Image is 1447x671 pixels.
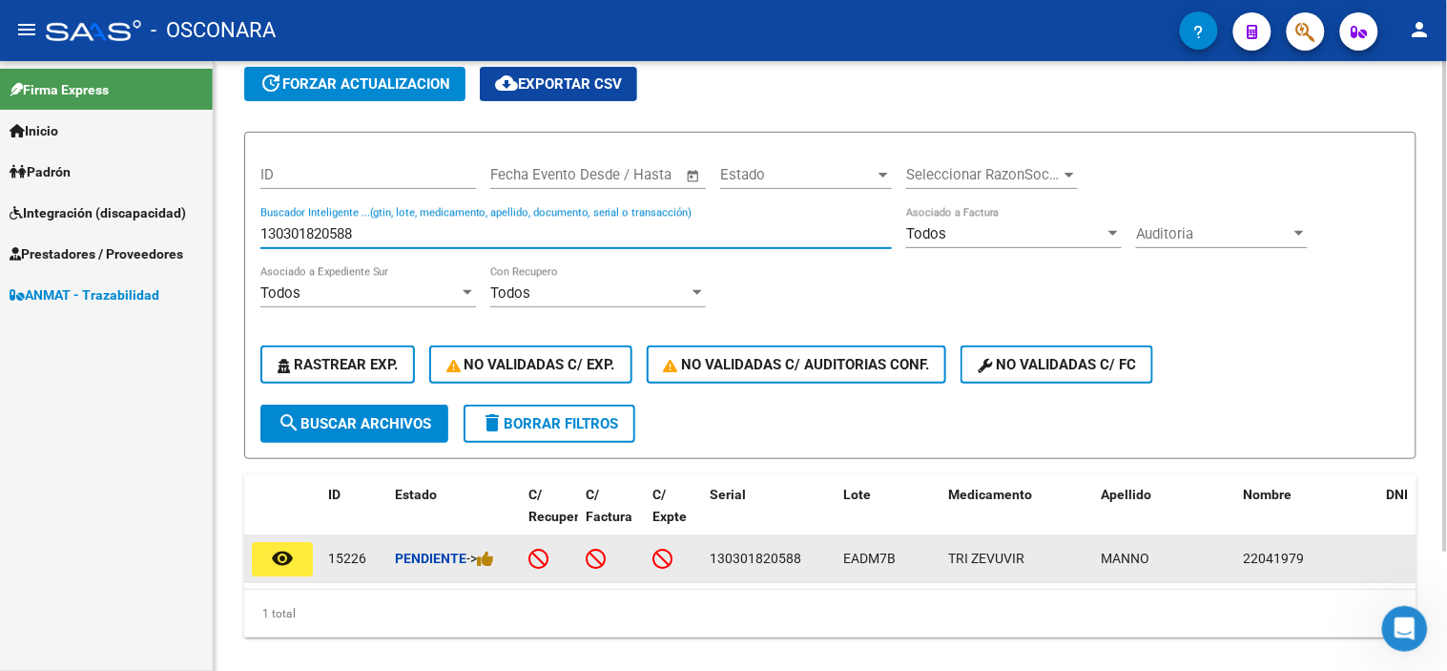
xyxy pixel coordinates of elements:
[1101,551,1149,566] span: MANNO
[328,487,341,502] span: ID
[481,411,504,434] mat-icon: delete
[10,161,71,182] span: Padrón
[271,547,294,570] mat-icon: remove_red_eye
[906,166,1061,183] span: Seleccionar RazonSocial
[387,474,521,558] datatable-header-cell: Estado
[278,411,300,434] mat-icon: search
[395,551,466,566] strong: Pendiente
[1136,225,1291,242] span: Auditoria
[948,551,1024,566] span: TRI ZEVUVIR
[710,551,801,566] span: 130301820588
[10,202,186,223] span: Integración (discapacidad)
[1101,487,1151,502] span: Apellido
[843,487,871,502] span: Lote
[941,474,1093,558] datatable-header-cell: Medicamento
[1387,487,1409,502] span: DNI
[1409,18,1432,41] mat-icon: person
[948,487,1032,502] span: Medicamento
[10,284,159,305] span: ANMAT - Trazabilidad
[647,346,947,384] button: No Validadas c/ Auditorias Conf.
[151,10,276,52] span: - OSCONARA
[585,166,677,183] input: Fecha fin
[480,67,637,101] button: Exportar CSV
[10,79,109,100] span: Firma Express
[1236,474,1379,558] datatable-header-cell: Nombre
[578,474,645,558] datatable-header-cell: C/ Factura
[645,474,702,558] datatable-header-cell: C/ Expte
[978,356,1136,373] span: No validadas c/ FC
[278,356,398,373] span: Rastrear Exp.
[429,346,632,384] button: No Validadas c/ Exp.
[1244,487,1292,502] span: Nombre
[1093,474,1236,558] datatable-header-cell: Apellido
[466,551,494,566] span: ->
[10,120,58,141] span: Inicio
[328,551,366,566] span: 15226
[1244,551,1305,566] span: 22041979
[495,75,622,93] span: Exportar CSV
[244,590,1416,638] div: 1 total
[320,474,387,558] datatable-header-cell: ID
[278,415,431,432] span: Buscar Archivos
[843,551,896,566] span: EADM7B
[260,405,448,443] button: Buscar Archivos
[260,284,300,302] span: Todos
[906,225,946,242] span: Todos
[1382,606,1428,652] iframe: Intercom live chat
[495,72,518,94] mat-icon: cloud_download
[836,474,941,558] datatable-header-cell: Lote
[664,356,930,373] span: No Validadas c/ Auditorias Conf.
[521,474,578,558] datatable-header-cell: C/ Recupero
[710,487,746,502] span: Serial
[652,487,687,524] span: C/ Expte
[961,346,1153,384] button: No validadas c/ FC
[586,487,632,524] span: C/ Factura
[683,165,705,187] button: Open calendar
[720,166,875,183] span: Estado
[528,487,587,524] span: C/ Recupero
[244,67,465,101] button: forzar actualizacion
[10,243,183,264] span: Prestadores / Proveedores
[481,415,618,432] span: Borrar Filtros
[464,405,635,443] button: Borrar Filtros
[702,474,836,558] datatable-header-cell: Serial
[259,75,450,93] span: forzar actualizacion
[259,72,282,94] mat-icon: update
[446,356,615,373] span: No Validadas c/ Exp.
[15,18,38,41] mat-icon: menu
[490,284,530,302] span: Todos
[490,166,568,183] input: Fecha inicio
[260,346,415,384] button: Rastrear Exp.
[395,487,437,502] span: Estado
